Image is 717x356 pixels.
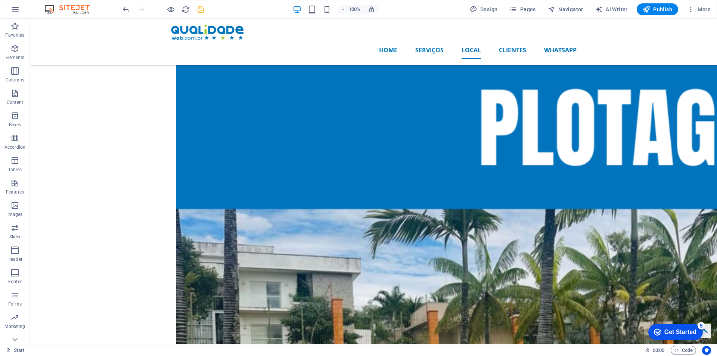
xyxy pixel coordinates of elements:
[55,1,63,9] div: 5
[645,346,665,355] h6: Session time
[7,211,23,217] p: Images
[7,99,23,105] p: Content
[6,55,25,61] p: Elements
[687,6,711,13] span: More
[8,279,22,285] p: Footer
[6,77,24,83] p: Columns
[684,3,714,15] button: More
[368,6,375,13] i: On resize automatically adjust zoom level to fit chosen device.
[658,347,659,353] span: :
[196,5,205,14] i: Save (Ctrl+S)
[595,6,628,13] span: AI Writer
[509,6,536,13] span: Pages
[467,3,501,15] div: Design (Ctrl+Alt+Y)
[7,256,22,262] p: Header
[467,3,501,15] button: Design
[702,346,711,355] button: Usercentrics
[338,5,364,14] button: 100%
[9,234,21,240] p: Slider
[43,5,99,14] img: Editor Logo
[6,189,24,195] p: Features
[6,346,25,355] a: Click to cancel selection. Double-click to open Pages
[506,3,538,15] button: Pages
[4,144,25,150] p: Accordion
[637,3,678,15] button: Publish
[643,6,672,13] span: Publish
[548,6,583,13] span: Navigator
[166,5,175,14] button: Click here to leave preview mode and continue editing
[181,5,190,14] i: Reload page
[9,122,21,128] p: Boxes
[196,5,205,14] button: save
[8,167,22,173] p: Tables
[674,346,693,355] span: Code
[653,346,664,355] span: 00 00
[4,324,25,329] p: Marketing
[349,5,361,14] h6: 100%
[592,3,631,15] button: AI Writer
[121,5,130,14] button: undo
[6,4,60,19] div: Get Started 5 items remaining, 0% complete
[470,6,498,13] span: Design
[545,3,586,15] button: Navigator
[181,5,190,14] button: reload
[671,346,696,355] button: Code
[22,8,54,15] div: Get Started
[8,301,22,307] p: Forms
[122,5,130,14] i: Undo: Change text (Ctrl+Z)
[5,32,24,38] p: Favorites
